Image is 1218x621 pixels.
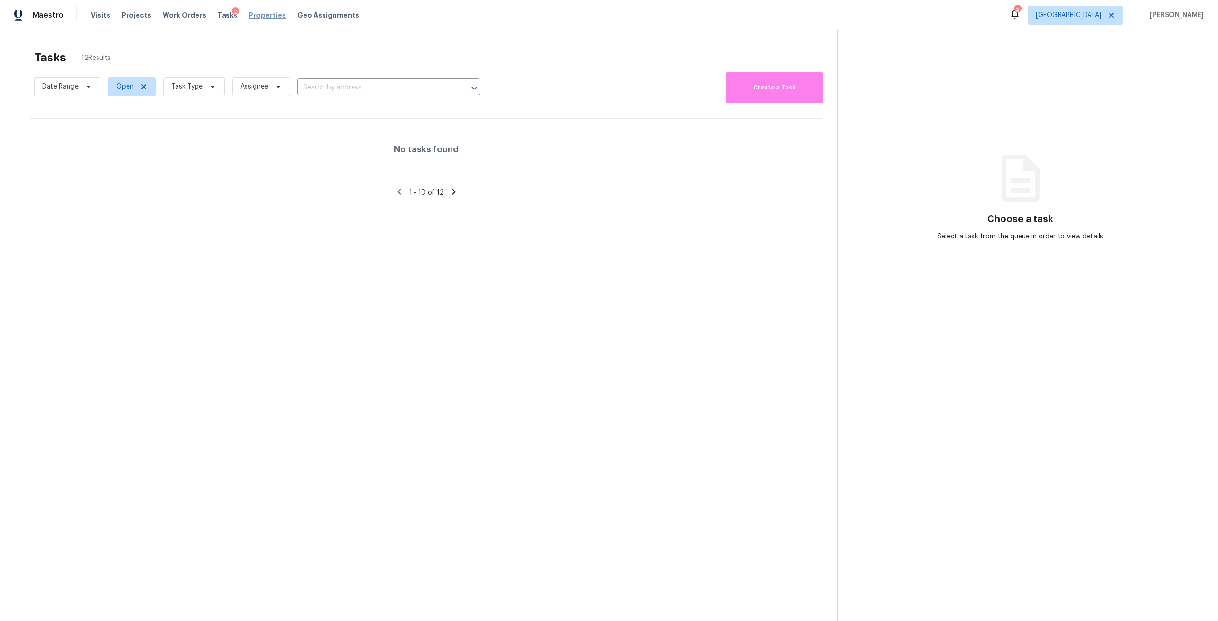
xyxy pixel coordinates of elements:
span: 1 - 10 of 12 [409,189,444,196]
h4: No tasks found [394,145,459,154]
input: Search by address [297,80,453,95]
span: Create a Task [730,82,818,93]
span: Properties [249,10,286,20]
div: Select a task from the queue in order to view details [929,232,1112,241]
span: Projects [122,10,151,20]
span: Task Type [171,82,203,91]
span: Geo Assignments [297,10,359,20]
h3: Choose a task [987,215,1053,224]
div: 2 [232,7,239,17]
span: Assignee [240,82,268,91]
span: 12 Results [81,53,111,63]
span: [GEOGRAPHIC_DATA] [1036,10,1101,20]
span: Work Orders [163,10,206,20]
h2: Tasks [34,53,66,62]
button: Open [468,81,481,95]
span: Maestro [32,10,64,20]
span: [PERSON_NAME] [1146,10,1204,20]
div: 9 [1014,6,1021,15]
span: Date Range [42,82,79,91]
span: Visits [91,10,110,20]
span: Tasks [217,12,237,19]
span: Open [116,82,134,91]
button: Create a Task [726,72,823,103]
